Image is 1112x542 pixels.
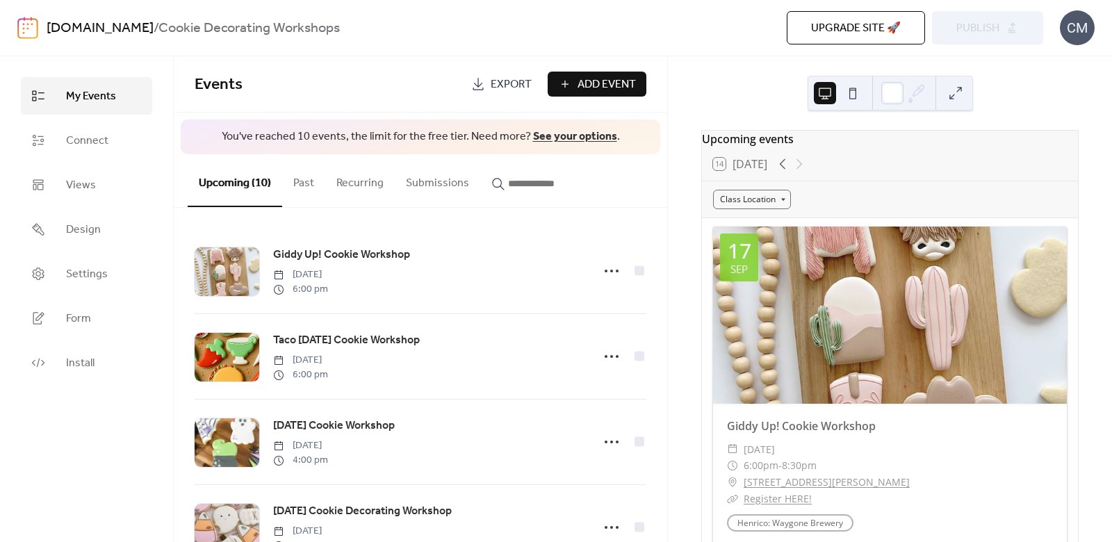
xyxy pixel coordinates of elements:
[21,299,152,337] a: Form
[282,154,325,206] button: Past
[778,457,782,474] span: -
[273,282,328,297] span: 6:00 pm
[66,355,95,372] span: Install
[273,453,328,468] span: 4:00 pm
[273,368,328,382] span: 6:00 pm
[728,240,751,261] div: 17
[1060,10,1095,45] div: CM
[188,154,282,207] button: Upcoming (10)
[461,72,542,97] a: Export
[533,126,617,147] a: See your options
[21,122,152,159] a: Connect
[21,344,152,381] a: Install
[154,15,158,42] b: /
[273,418,395,434] span: [DATE] Cookie Workshop
[273,417,395,435] a: [DATE] Cookie Workshop
[158,15,340,42] b: Cookie Decorating Workshops
[66,266,108,283] span: Settings
[811,20,901,37] span: Upgrade site 🚀
[273,502,452,520] a: [DATE] Cookie Decorating Workshop
[273,332,420,349] span: Taco [DATE] Cookie Workshop
[395,154,480,206] button: Submissions
[727,491,738,507] div: ​
[21,77,152,115] a: My Events
[273,353,328,368] span: [DATE]
[273,268,328,282] span: [DATE]
[66,88,116,105] span: My Events
[325,154,395,206] button: Recurring
[727,474,738,491] div: ​
[744,474,910,491] a: [STREET_ADDRESS][PERSON_NAME]
[21,255,152,293] a: Settings
[273,247,410,263] span: Giddy Up! Cookie Workshop
[195,69,243,100] span: Events
[195,129,646,145] span: You've reached 10 events, the limit for the free tier. Need more? .
[744,457,778,474] span: 6:00pm
[491,76,532,93] span: Export
[273,246,410,264] a: Giddy Up! Cookie Workshop
[727,457,738,474] div: ​
[21,166,152,204] a: Views
[17,17,38,39] img: logo
[273,438,328,453] span: [DATE]
[273,503,452,520] span: [DATE] Cookie Decorating Workshop
[66,311,91,327] span: Form
[702,131,1078,147] div: Upcoming events
[66,133,108,149] span: Connect
[730,264,748,274] div: Sep
[21,211,152,248] a: Design
[66,177,96,194] span: Views
[66,222,101,238] span: Design
[787,11,925,44] button: Upgrade site 🚀
[744,441,775,458] span: [DATE]
[782,457,817,474] span: 8:30pm
[727,418,876,434] a: Giddy Up! Cookie Workshop
[727,441,738,458] div: ​
[47,15,154,42] a: [DOMAIN_NAME]
[273,331,420,350] a: Taco [DATE] Cookie Workshop
[744,492,812,505] a: Register HERE!
[273,524,328,539] span: [DATE]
